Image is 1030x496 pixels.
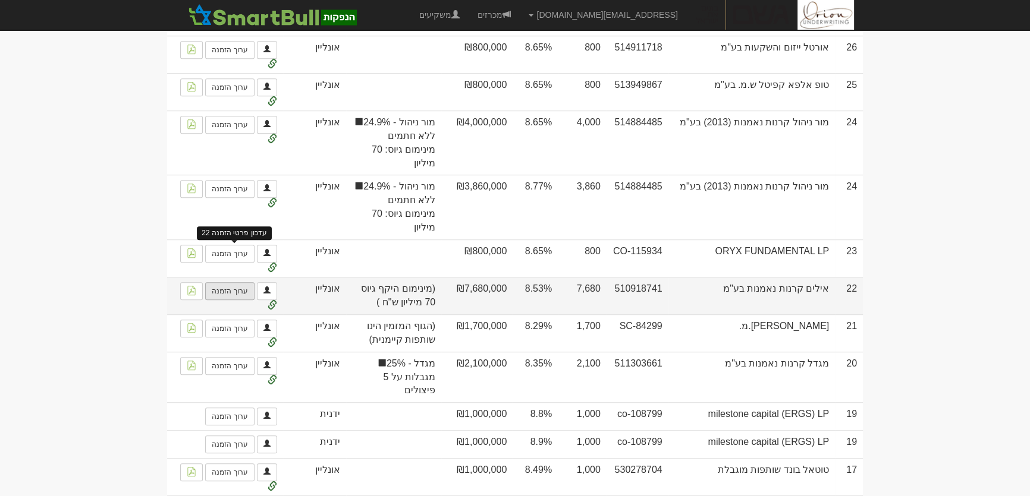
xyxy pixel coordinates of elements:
td: 511303661 [607,352,668,403]
td: ₪800,000 [441,36,513,73]
td: ידנית [283,430,346,458]
td: 514884485 [607,110,668,175]
td: 17 [835,458,863,495]
td: 1,000 [558,430,607,458]
span: ללא חתמים [352,129,435,143]
td: טופ אלפא קפיטל ש.מ. בע"מ [668,73,836,110]
td: 8.53% [513,277,558,314]
td: 4,000 [558,110,607,175]
div: עדכון פרטי הזמנה 22 [197,226,271,240]
img: pdf-file-icon.png [187,361,196,370]
td: 8.65% [513,239,558,277]
td: milestone capital (ERGS) LP [668,402,836,430]
td: 8.29% [513,314,558,352]
td: co-108799 [607,430,668,458]
td: SC-84299 [607,314,668,352]
a: ערוך הזמנה [205,407,254,425]
a: ערוך הזמנה [205,463,254,481]
img: pdf-file-icon.png [187,286,196,295]
span: מור ניהול - 24.9% [352,180,435,194]
span: מינימום גיוס: 70 מיליון [352,207,435,235]
img: pdf-file-icon.png [187,184,196,193]
td: אורטל ייזום והשקעות בע"מ [668,36,836,73]
td: 25 [835,73,863,110]
td: 20 [835,352,863,403]
td: אונליין [283,73,346,110]
td: 514911718 [607,36,668,73]
a: ערוך הזמנה [205,180,254,198]
td: אונליין [283,458,346,495]
td: 19 [835,402,863,430]
img: pdf-file-icon.png [187,467,196,476]
span: מגבלות על 5 פיצולים [352,371,435,398]
img: pdf-file-icon.png [187,119,196,129]
td: milestone capital (ERGS) LP [668,430,836,458]
td: אונליין [283,239,346,277]
td: אונליין [283,314,346,352]
a: ערוך הזמנה [205,116,254,134]
td: ₪800,000 [441,73,513,110]
td: 22 [835,277,863,314]
img: pdf-file-icon.png [187,45,196,54]
td: טוטאל בונד שותפות מוגבלת [668,458,836,495]
td: ₪2,100,000 [441,352,513,403]
img: pdf-file-icon.png [187,248,196,258]
td: ידנית [283,402,346,430]
img: pdf-file-icon.png [187,323,196,333]
td: 8.9% [513,430,558,458]
td: 510918741 [607,277,668,314]
td: ORYX FUNDAMENTAL LP [668,239,836,277]
span: מור ניהול - 24.9% [352,116,435,129]
a: ערוך הזמנה [205,320,254,337]
span: ללא חתמים [352,194,435,207]
span: (הגוף המזמין הינו שותפות קיימנית) [352,320,435,347]
td: 21 [835,314,863,352]
td: 1,000 [558,402,607,430]
td: 19 [835,430,863,458]
td: 8.65% [513,73,558,110]
td: מור ניהול קרנות נאמנות (2013) בע"מ [668,175,836,239]
td: 8.49% [513,458,558,495]
td: 8.65% [513,36,558,73]
td: אונליין [283,352,346,403]
td: 8.77% [513,175,558,239]
a: ערוך הזמנה [205,245,254,263]
td: 800 [558,73,607,110]
a: ערוך הזמנה [205,435,254,453]
td: ₪4,000,000 [441,110,513,175]
td: אילים קרנות נאמנות בע"מ [668,277,836,314]
td: מגדל קרנות נאמנות בע"מ [668,352,836,403]
td: מור ניהול קרנות נאמנות (2013) בע"מ [668,110,836,175]
td: ₪1,000,000 [441,430,513,458]
td: אונליין [283,277,346,314]
td: co-108799 [607,402,668,430]
td: 1,700 [558,314,607,352]
td: אונליין [283,36,346,73]
td: 8.35% [513,352,558,403]
td: 23 [835,239,863,277]
td: 530278704 [607,458,668,495]
td: ₪1,000,000 [441,458,513,495]
a: ערוך הזמנה [205,357,254,375]
td: 24 [835,175,863,239]
td: 24 [835,110,863,175]
td: 800 [558,36,607,73]
td: ₪3,860,000 [441,175,513,239]
a: ערוך הזמנה [205,282,254,300]
td: ₪1,700,000 [441,314,513,352]
td: 7,680 [558,277,607,314]
span: מינימום גיוס: 70 מיליון [352,143,435,170]
td: [PERSON_NAME].מ. [668,314,836,352]
td: 8.65% [513,110,558,175]
td: 2,100 [558,352,607,403]
td: אונליין [283,110,346,175]
td: ₪1,000,000 [441,402,513,430]
a: ערוך הזמנה [205,78,254,96]
td: 800 [558,239,607,277]
td: 26 [835,36,863,73]
td: 8.8% [513,402,558,430]
td: 1,000 [558,458,607,495]
span: מגדל - 25% [352,357,435,371]
td: ₪7,680,000 [441,277,513,314]
td: ₪800,000 [441,239,513,277]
